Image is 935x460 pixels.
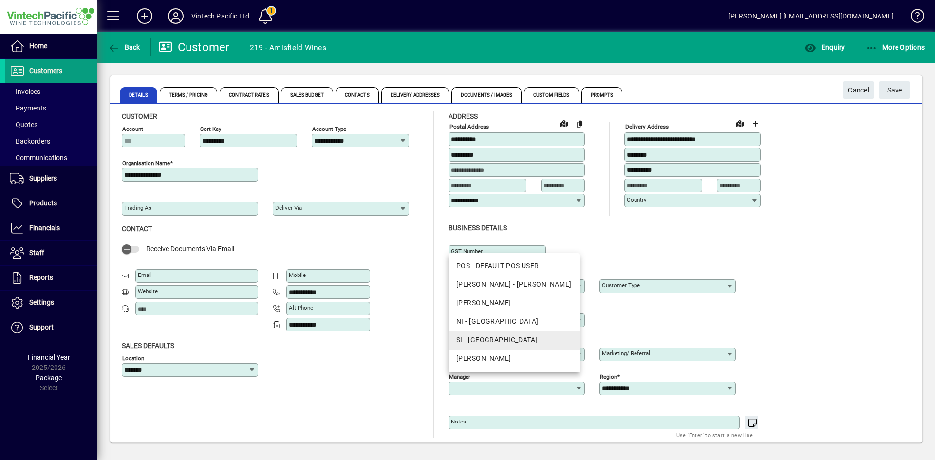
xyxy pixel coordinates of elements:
[5,191,97,216] a: Products
[105,38,143,56] button: Back
[449,224,507,232] span: Business details
[124,204,151,211] mat-label: Trading as
[5,291,97,315] a: Settings
[29,67,62,74] span: Customers
[220,87,278,103] span: Contract Rates
[449,257,580,276] mat-option: POS - DEFAULT POS USER
[5,133,97,149] a: Backorders
[200,126,221,132] mat-label: Sort key
[627,196,646,203] mat-label: Country
[120,87,157,103] span: Details
[5,241,97,265] a: Staff
[122,160,170,166] mat-label: Organisation name
[600,373,617,380] mat-label: Region
[556,115,572,131] a: View on map
[848,82,869,98] span: Cancel
[122,342,174,350] span: Sales defaults
[887,82,902,98] span: ave
[29,174,57,182] span: Suppliers
[802,38,847,56] button: Enquiry
[146,245,234,253] span: Receive Documents Via Email
[451,248,483,255] mat-label: GST Number
[5,83,97,100] a: Invoices
[449,373,470,380] mat-label: Manager
[456,279,572,290] div: [PERSON_NAME] - [PERSON_NAME]
[5,166,97,191] a: Suppliers
[804,43,845,51] span: Enquiry
[336,87,379,103] span: Contacts
[36,374,62,382] span: Package
[451,418,466,425] mat-label: Notes
[381,87,449,103] span: Delivery Addresses
[10,104,46,112] span: Payments
[449,276,580,294] mat-option: JESS - Jessica Jones
[5,266,97,290] a: Reports
[29,199,57,207] span: Products
[581,87,623,103] span: Prompts
[5,149,97,166] a: Communications
[843,81,874,99] button: Cancel
[29,42,47,50] span: Home
[289,304,313,311] mat-label: Alt Phone
[5,315,97,340] a: Support
[456,316,572,327] div: NI - [GEOGRAPHIC_DATA]
[451,87,522,103] span: Documents / Images
[903,2,923,34] a: Knowledge Base
[887,86,891,94] span: S
[275,204,302,211] mat-label: Deliver via
[524,87,579,103] span: Custom Fields
[289,272,306,278] mat-label: Mobile
[863,38,928,56] button: More Options
[449,294,580,313] mat-option: MARGARET - Margaret Whye
[10,154,67,162] span: Communications
[676,429,753,441] mat-hint: Use 'Enter' to start a new line
[5,34,97,58] a: Home
[312,126,346,132] mat-label: Account Type
[10,121,37,129] span: Quotes
[108,43,140,51] span: Back
[158,39,230,55] div: Customer
[28,353,70,361] span: Financial Year
[29,274,53,281] span: Reports
[10,137,50,145] span: Backorders
[456,335,572,345] div: SI - [GEOGRAPHIC_DATA]
[138,272,152,278] mat-label: Email
[729,8,894,24] div: [PERSON_NAME] [EMAIL_ADDRESS][DOMAIN_NAME]
[456,353,572,364] div: [PERSON_NAME]
[10,88,40,95] span: Invoices
[602,350,650,357] mat-label: Marketing/ Referral
[281,87,333,103] span: Sales Budget
[160,87,218,103] span: Terms / Pricing
[748,116,763,131] button: Choose address
[29,323,54,331] span: Support
[29,224,60,232] span: Financials
[5,216,97,240] a: Financials
[449,313,580,331] mat-option: NI - North Island
[866,43,925,51] span: More Options
[456,298,572,308] div: [PERSON_NAME]
[879,81,910,99] button: Save
[29,298,54,306] span: Settings
[138,288,158,294] mat-label: Website
[449,331,580,350] mat-option: SI - South Island
[97,38,151,56] app-page-header-button: Back
[250,40,326,55] div: 219 - Amisfield Wines
[129,7,160,25] button: Add
[29,249,44,257] span: Staff
[122,225,152,233] span: Contact
[572,116,587,131] button: Copy to Delivery address
[456,261,572,271] div: POS - DEFAULT POS USER
[122,354,144,361] mat-label: Location
[732,115,748,131] a: View on map
[191,8,249,24] div: Vintech Pacific Ltd
[5,116,97,133] a: Quotes
[122,126,143,132] mat-label: Account
[602,282,640,289] mat-label: Customer type
[449,112,478,120] span: Address
[122,112,157,120] span: Customer
[160,7,191,25] button: Profile
[5,100,97,116] a: Payments
[449,350,580,368] mat-option: TANYA - Tanya Prosser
